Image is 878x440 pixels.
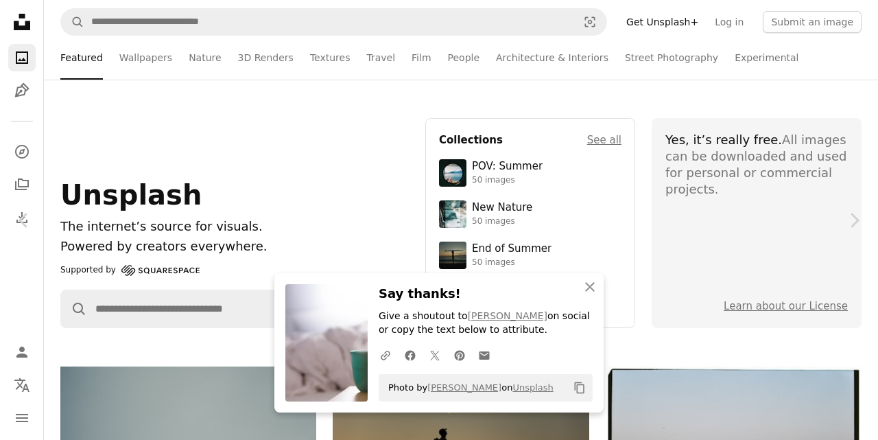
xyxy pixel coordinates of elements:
img: premium_photo-1753820185677-ab78a372b033 [439,159,466,187]
button: Visual search [573,9,606,35]
a: Architecture & Interiors [496,36,608,80]
span: Photo by on [381,377,554,399]
a: Film [412,36,431,80]
a: Share on Twitter [423,341,447,369]
a: Learn about our License [724,300,848,312]
img: premium_photo-1754398386796-ea3dec2a6302 [439,242,466,269]
div: 50 images [472,216,532,227]
div: 50 images [472,175,543,186]
span: Unsplash [60,179,202,211]
button: Menu [8,404,36,432]
div: 50 images [472,257,551,268]
span: Yes, it’s really free. [665,132,782,147]
a: End of Summer50 images [439,242,621,269]
a: [DATE]34 images [439,283,621,310]
a: 3D Renders [238,36,294,80]
div: All images can be downloaded and used for personal or commercial projects. [665,132,848,198]
h1: The internet’s source for visuals. [60,217,409,237]
button: Submit an image [763,11,862,33]
a: Unsplash [512,382,553,393]
a: Travel [366,36,395,80]
a: Log in / Sign up [8,338,36,366]
form: Find visuals sitewide [60,290,409,328]
a: People [448,36,480,80]
p: Give a shoutout to on social or copy the text below to attribute. [379,310,593,337]
a: Nature [189,36,221,80]
img: premium_photo-1755037089989-422ee333aef9 [439,200,466,228]
a: Wallpapers [119,36,172,80]
a: Log in [707,11,752,33]
a: POV: Summer50 images [439,159,621,187]
button: Search Unsplash [61,9,84,35]
a: Photos [8,44,36,71]
a: See all [587,132,621,148]
a: New Nature50 images [439,200,621,228]
a: Share on Pinterest [447,341,472,369]
p: Powered by creators everywhere. [60,237,409,257]
a: Experimental [735,36,798,80]
a: Explore [8,138,36,165]
button: Search Unsplash [61,290,87,327]
a: [PERSON_NAME] [427,382,501,393]
div: End of Summer [472,242,551,256]
a: Street Photography [625,36,718,80]
a: Share over email [472,341,497,369]
form: Find visuals sitewide [60,8,607,36]
h4: Collections [439,132,503,148]
a: [PERSON_NAME] [468,310,547,321]
a: Share on Facebook [398,341,423,369]
button: Language [8,371,36,399]
a: Supported by [60,262,200,279]
div: New Nature [472,201,532,215]
a: Next [830,154,878,286]
button: Copy to clipboard [568,376,591,400]
a: Illustrations [8,77,36,104]
a: Get Unsplash+ [618,11,707,33]
div: POV: Summer [472,160,543,174]
a: Textures [310,36,351,80]
h3: Say thanks! [379,284,593,304]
